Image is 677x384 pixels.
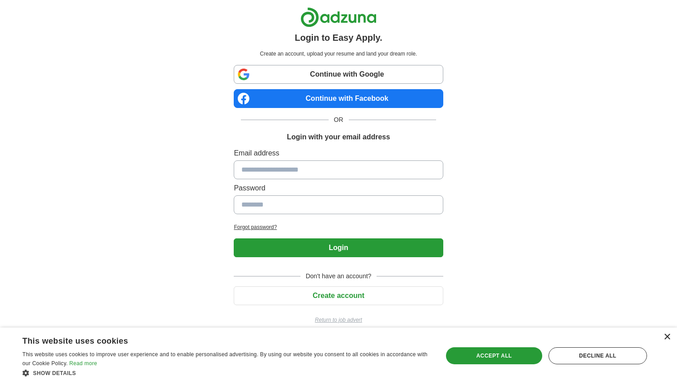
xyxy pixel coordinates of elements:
[22,351,428,367] span: This website uses cookies to improve user experience and to enable personalised advertising. By u...
[446,347,542,364] div: Accept all
[300,7,377,27] img: Adzuna logo
[664,334,670,341] div: Close
[295,31,382,44] h1: Login to Easy Apply.
[22,368,430,377] div: Show details
[69,360,97,367] a: Read more, opens a new window
[236,50,441,58] p: Create an account, upload your resume and land your dream role.
[329,115,349,125] span: OR
[234,316,443,324] a: Return to job advert
[548,347,647,364] div: Decline all
[33,370,76,376] span: Show details
[234,238,443,257] button: Login
[22,333,408,346] div: This website uses cookies
[234,148,443,159] label: Email address
[234,89,443,108] a: Continue with Facebook
[234,286,443,305] button: Create account
[287,132,390,142] h1: Login with your email address
[234,183,443,194] label: Password
[234,292,443,299] a: Create account
[234,223,443,231] a: Forgot password?
[300,272,377,281] span: Don't have an account?
[234,65,443,84] a: Continue with Google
